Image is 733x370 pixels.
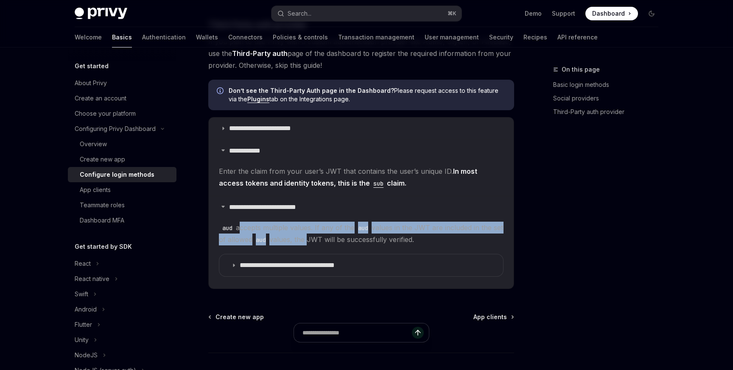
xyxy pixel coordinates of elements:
input: Ask a question... [302,323,412,342]
div: Choose your platform [75,108,136,119]
a: Recipes [523,27,547,47]
div: App clients [80,185,111,195]
span: Enter the claim from your user’s JWT that contains the user’s unique ID. [219,165,504,189]
a: API reference [557,27,598,47]
span: Create new app [215,313,264,321]
a: Authentication [142,27,186,47]
svg: Info [217,87,225,96]
a: Teammate roles [68,198,176,213]
button: Toggle dark mode [645,7,658,20]
a: Connectors [228,27,263,47]
div: React native [75,274,109,284]
div: Create new app [80,154,125,164]
a: App clients [473,313,513,321]
div: Android [75,304,97,314]
div: NodeJS [75,350,98,360]
a: Configure login methods [68,167,176,182]
div: Create an account [75,93,126,103]
div: Swift [75,289,88,299]
div: Overview [80,139,107,149]
a: Security [489,27,513,47]
a: Transaction management [338,27,414,47]
span: Dashboard [592,9,625,18]
code: sub [370,179,387,188]
span: ⌘ K [448,10,456,17]
a: App clients [68,182,176,198]
button: Swift [68,287,176,302]
span: Please request access to this feature via the tab on the Integrations page. [229,86,506,103]
a: Dashboard [585,7,638,20]
a: Support [552,9,575,18]
div: Search... [288,8,311,19]
div: Configure login methods [80,170,154,180]
code: aud [252,235,269,245]
a: Create new app [68,152,176,167]
a: Overview [68,136,176,152]
button: Android [68,302,176,317]
span: On this page [562,64,600,75]
span: accepts multiple values. If any of the values in the JWT are included in the set of allowed value... [219,222,504,245]
button: Unity [68,332,176,348]
div: Configuring Privy Dashboard [75,124,156,134]
a: User management [425,27,479,47]
a: Wallets [196,27,218,47]
a: Welcome [75,27,102,47]
span: If you plan to use Privy with a custom authentication provider like Auth0, Stytch, or Firebase, u... [208,36,514,71]
div: Teammate roles [80,200,125,210]
button: NodeJS [68,348,176,363]
a: Demo [525,9,542,18]
div: Unity [75,335,89,345]
a: Basics [112,27,132,47]
a: Third-Party auth provider [553,105,665,119]
div: Dashboard MFA [80,215,124,225]
button: React [68,256,176,271]
button: React native [68,271,176,287]
span: App clients [473,313,507,321]
a: sub [370,179,387,187]
a: Policies & controls [273,27,328,47]
a: Dashboard MFA [68,213,176,228]
code: aud [355,223,372,233]
button: Search...⌘K [271,6,462,21]
div: About Privy [75,78,107,88]
button: Configuring Privy Dashboard [68,121,176,136]
h5: Get started [75,61,109,71]
a: Create new app [209,313,264,321]
a: About Privy [68,75,176,91]
a: Plugins [247,95,269,103]
code: aud [219,223,236,233]
a: Basic login methods [553,78,665,92]
h5: Get started by SDK [75,242,132,252]
a: Create an account [68,91,176,106]
button: Send message [412,327,424,339]
strong: Don’t see the Third-Party Auth page in the Dashboard? [229,87,394,94]
div: Flutter [75,320,92,330]
a: Social providers [553,92,665,105]
div: React [75,259,91,269]
a: Choose your platform [68,106,176,121]
strong: Third-Party auth [232,49,288,58]
img: dark logo [75,8,127,19]
button: Flutter [68,317,176,332]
